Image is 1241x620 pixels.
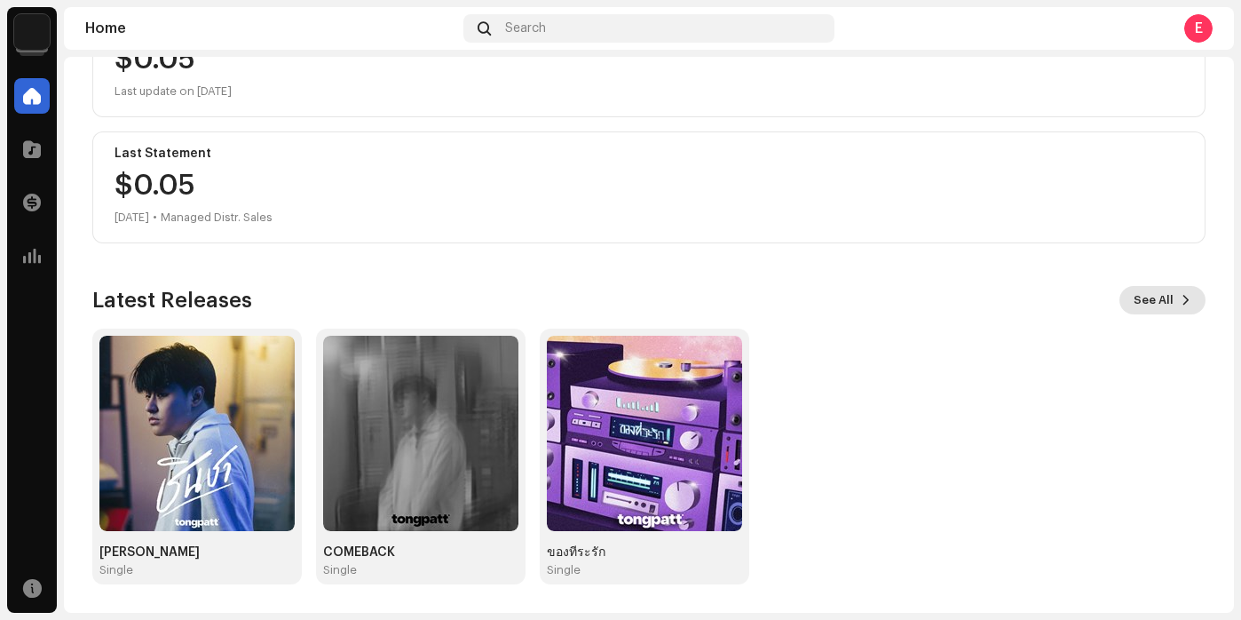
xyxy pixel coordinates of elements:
img: 878b8700-a878-4315-a827-10f26dd31a96 [547,336,742,531]
div: Home [85,21,456,36]
div: • [153,207,157,228]
div: Managed Distr. Sales [161,207,273,228]
div: ของที่ระรัก [547,545,742,560]
span: See All [1134,282,1174,318]
img: 8e6cf813-9242-430e-82ad-942b33f19ba7 [99,336,295,531]
img: b616e1ef-ccde-4d89-b4fa-82f3348c5aa0 [323,336,518,531]
div: Last update on [DATE] [115,81,1183,102]
re-o-card-value: Balance [92,5,1205,117]
re-o-card-value: Last Statement [92,131,1205,243]
div: E [1184,14,1213,43]
div: Single [547,563,581,577]
div: COMEBACK [323,545,518,560]
h3: Latest Releases [92,286,252,314]
div: Single [99,563,133,577]
button: See All [1119,286,1205,314]
div: [PERSON_NAME] [99,545,295,560]
img: de0d2825-999c-4937-b35a-9adca56ee094 [14,14,50,50]
span: Search [505,21,546,36]
div: [DATE] [115,207,149,228]
div: Single [323,563,357,577]
div: Last Statement [115,147,1183,161]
